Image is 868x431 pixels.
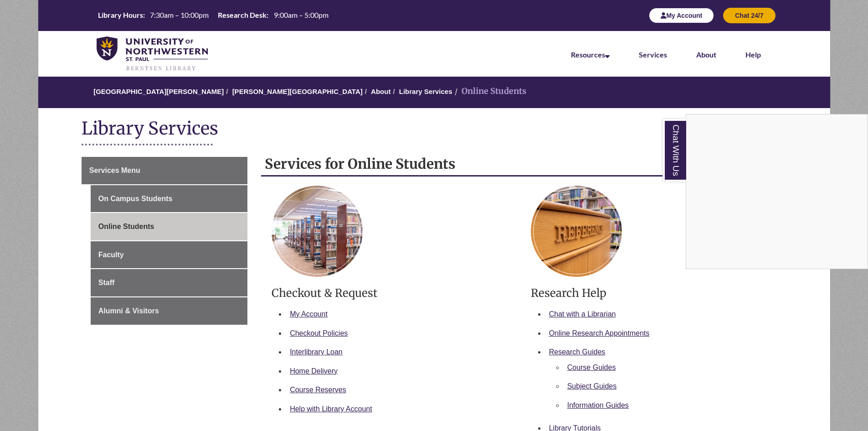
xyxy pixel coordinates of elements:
[571,50,610,59] a: Resources
[686,114,868,269] div: Chat With Us
[696,50,716,59] a: About
[745,50,761,59] a: Help
[663,119,686,182] a: Chat With Us
[639,50,667,59] a: Services
[686,114,868,269] iframe: Chat Widget
[97,36,208,72] img: UNWSP Library Logo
